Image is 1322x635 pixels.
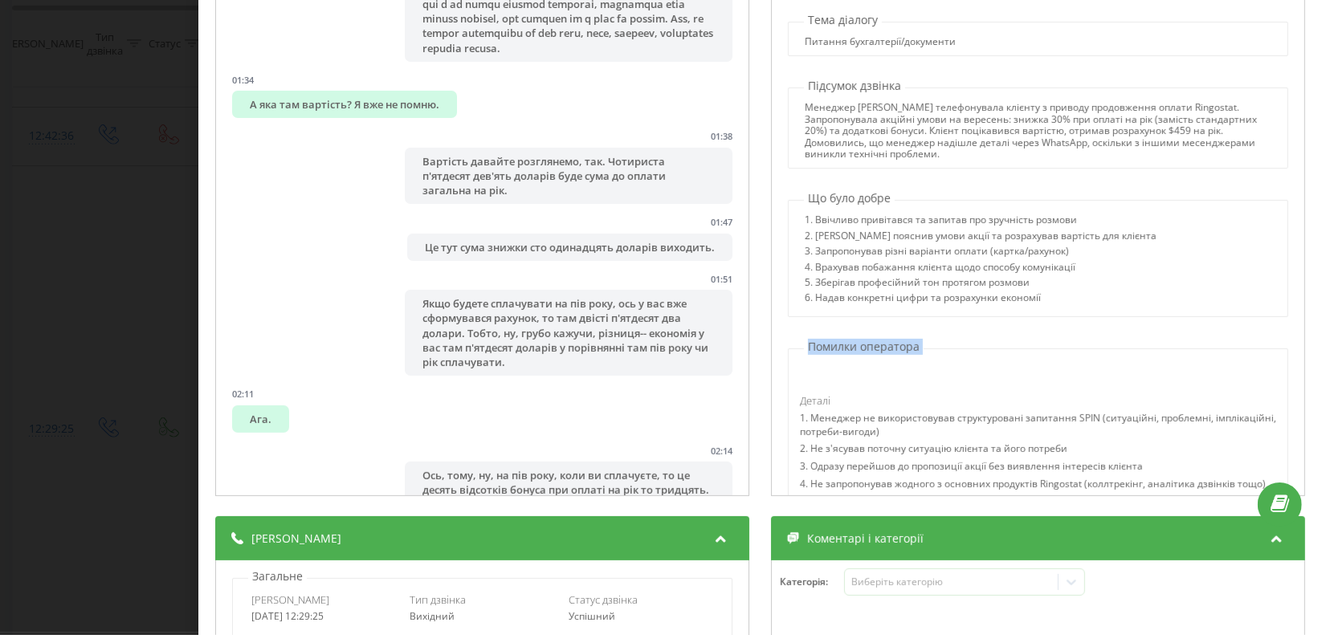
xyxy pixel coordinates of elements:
[805,277,1157,292] div: 5. Зберігав професійний тон протягом розмови
[711,273,732,285] div: 01:51
[851,576,1052,588] div: Виберіть категорію
[251,531,341,547] span: [PERSON_NAME]
[407,234,732,261] div: Це тут сума знижки сто одинадцять доларів виходить.
[800,412,1277,443] div: 1. Менеджер не використовував структуровані запитання SPIN (ситуаційні, проблемні, імплікаційні, ...
[232,388,254,400] div: 02:11
[569,609,615,623] span: Успішний
[800,460,1277,478] div: 3. Одразу перейшов до пропозиції акції без виявлення інтересів клієнта
[569,592,638,607] span: Статус дзвінка
[805,230,1157,246] div: 2. [PERSON_NAME] пояснив умови акції та розрахував вартість для клієнта
[804,190,895,206] p: Що було добре
[800,393,830,408] span: Деталі
[232,74,254,86] div: 01:34
[251,592,329,607] span: [PERSON_NAME]
[800,442,1277,460] div: 2. Не з'ясував поточну ситуацію клієнта та його потреби
[805,214,1157,230] div: 1. Ввічливо привітався та запитав про зручність розмови
[711,216,732,228] div: 01:47
[410,592,466,607] span: Тип дзвінка
[405,462,732,503] div: Ось, тому, ну, на пів року, коли ви сплачуєте, то це десять відсотків бонуса при оплаті на рік то...
[248,568,307,584] p: Загальне
[805,102,1272,160] div: Менеджер [PERSON_NAME] телефонувала клієнту з приводу продовження оплати Ringostat. Запропонувала...
[410,609,455,623] span: Вихідний
[405,148,732,205] div: Вартість давайте розглянемо, так. Чотириста п'ятдесят дев'ять доларів буде сума до оплати загальн...
[711,130,732,142] div: 01:38
[807,531,924,547] span: Коментарі і категорії
[805,36,956,47] div: Питання бухгалтерії/документи
[405,290,732,376] div: Якщо будете сплачувати на пів року, ось у вас вже сформувався рахунок, то там двісті п'ятдесят дв...
[805,246,1157,261] div: 3. Запропонував різні варіанти оплати (картка/рахунок)
[804,78,905,94] p: Підсумок дзвінка
[711,445,732,457] div: 02:14
[800,478,1277,495] div: 4. Не запропонував жодного з основних продуктів Ringostat (коллтрекінг, аналітика дзвінків тощо)
[232,91,457,118] div: А яка там вартість? Я вже не помню.
[805,262,1157,277] div: 4. Врахував побажання клієнта щодо способу комунікації
[804,12,882,28] p: Тема діалогу
[800,495,1277,513] div: 5. Не задавав уточнюючих відкритих питань для з'ясування потреб
[804,339,924,355] p: Помилки оператора
[805,292,1157,307] div: 6. Надав конкретні цифри та розрахунки економії
[780,576,844,588] h4: Категорія :
[251,611,396,622] div: [DATE] 12:29:25
[232,405,289,433] div: Ага.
